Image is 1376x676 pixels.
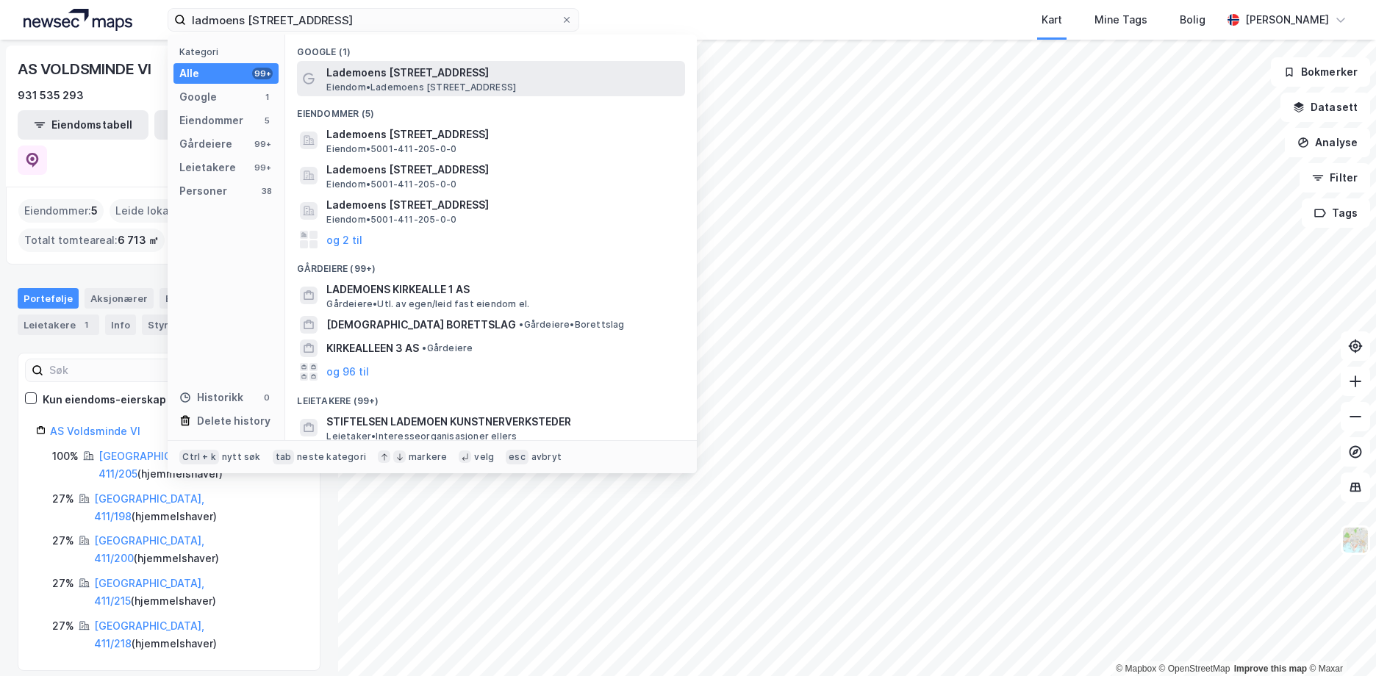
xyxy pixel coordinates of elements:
div: 99+ [252,162,273,173]
div: 0 [261,392,273,403]
img: Z [1341,526,1369,554]
span: Lademoens [STREET_ADDRESS] [326,196,679,214]
div: Google (1) [285,35,697,61]
a: Mapbox [1116,664,1156,674]
div: 27% [52,617,74,635]
img: logo.a4113a55bc3d86da70a041830d287a7e.svg [24,9,132,31]
div: 5 [261,115,273,126]
span: Eiendom • 5001-411-205-0-0 [326,214,456,226]
span: STIFTELSEN LADEMOEN KUNSTNERVERKSTEDER [326,413,679,431]
div: 27% [52,490,74,508]
button: og 2 til [326,231,362,248]
div: AS VOLDSMINDE VI [18,57,154,81]
div: neste kategori [297,451,366,463]
span: 5 [91,202,98,220]
a: [GEOGRAPHIC_DATA], 411/198 [94,492,204,522]
div: Bolig [1180,11,1205,29]
div: Aksjonærer [85,288,154,309]
span: Leietaker • Interesseorganisasjoner ellers [326,431,517,442]
div: Mine Tags [1094,11,1147,29]
span: 6 713 ㎡ [118,231,159,249]
div: Kategori [179,46,279,57]
a: OpenStreetMap [1159,664,1230,674]
div: ( hjemmelshaver ) [98,447,302,483]
div: Kart [1042,11,1062,29]
div: Leietakere (99+) [285,384,697,410]
span: Eiendom • Lademoens [STREET_ADDRESS] [326,82,516,93]
span: LADEMOENS KIRKEALLE 1 AS [326,281,679,298]
div: Historikk [179,389,243,406]
div: Leietakere [18,314,99,335]
div: 1 [261,91,273,103]
div: avbryt [531,451,562,463]
div: Styret [142,314,202,335]
div: 27% [52,575,74,592]
span: Lademoens [STREET_ADDRESS] [326,126,679,143]
div: ( hjemmelshaver ) [94,575,302,610]
a: AS Voldsminde VI [50,425,140,437]
div: Google [179,88,217,106]
span: Lademoens [STREET_ADDRESS] [326,64,679,82]
div: Info [105,314,136,335]
a: [GEOGRAPHIC_DATA], 411/200 [94,534,204,564]
div: 100% [52,447,79,465]
button: Bokmerker [1271,57,1370,87]
span: Eiendom • 5001-411-205-0-0 [326,179,456,190]
div: [PERSON_NAME] [1245,11,1329,29]
div: Eiendommer (5) [285,96,697,123]
div: ( hjemmelshaver ) [94,532,302,567]
div: 1 [79,317,93,332]
div: nytt søk [222,451,261,463]
button: Analyse [1285,128,1370,157]
div: 27% [52,532,74,550]
span: Gårdeiere [422,342,473,354]
div: ( hjemmelshaver ) [94,617,302,652]
a: [GEOGRAPHIC_DATA], 411/215 [94,577,204,607]
div: tab [273,450,295,464]
div: Ctrl + k [179,450,219,464]
input: Søk [43,359,204,381]
iframe: Chat Widget [1302,605,1376,676]
div: ( hjemmelshaver ) [94,490,302,525]
div: 931 535 293 [18,87,84,104]
div: Gårdeiere (99+) [285,251,697,278]
a: [GEOGRAPHIC_DATA], 411/218 [94,619,204,650]
div: 99+ [252,138,273,150]
div: Personer [179,182,227,200]
div: Alle [179,65,199,82]
a: Improve this map [1234,664,1307,674]
div: Portefølje [18,288,79,309]
div: Eiendommer [160,288,250,309]
button: Datasett [1280,93,1370,122]
div: Gårdeiere [179,135,232,153]
button: og 96 til [326,363,369,381]
div: Kontrollprogram for chat [1302,605,1376,676]
div: esc [506,450,528,464]
div: Leide lokasjoner : [110,199,214,223]
div: Kun eiendoms-eierskap [43,391,166,409]
div: 99+ [252,68,273,79]
span: KIRKEALLEEN 3 AS [326,339,419,357]
span: • [519,319,523,330]
span: • [422,342,426,353]
span: Gårdeiere • Utl. av egen/leid fast eiendom el. [326,298,529,310]
div: 38 [261,185,273,197]
button: Leietakertabell [154,110,285,140]
div: Totalt tomteareal : [18,229,165,252]
div: Eiendommer : [18,199,104,223]
button: Eiendomstabell [18,110,148,140]
span: Lademoens [STREET_ADDRESS] [326,161,679,179]
span: [DEMOGRAPHIC_DATA] BORETTSLAG [326,316,516,334]
span: Eiendom • 5001-411-205-0-0 [326,143,456,155]
div: markere [409,451,447,463]
a: [GEOGRAPHIC_DATA], 411/205 [98,450,209,480]
button: Filter [1300,163,1370,193]
span: Gårdeiere • Borettslag [519,319,624,331]
div: velg [474,451,494,463]
div: Eiendommer [179,112,243,129]
div: Leietakere [179,159,236,176]
button: Tags [1302,198,1370,228]
input: Søk på adresse, matrikkel, gårdeiere, leietakere eller personer [186,9,561,31]
div: Delete history [197,412,270,430]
